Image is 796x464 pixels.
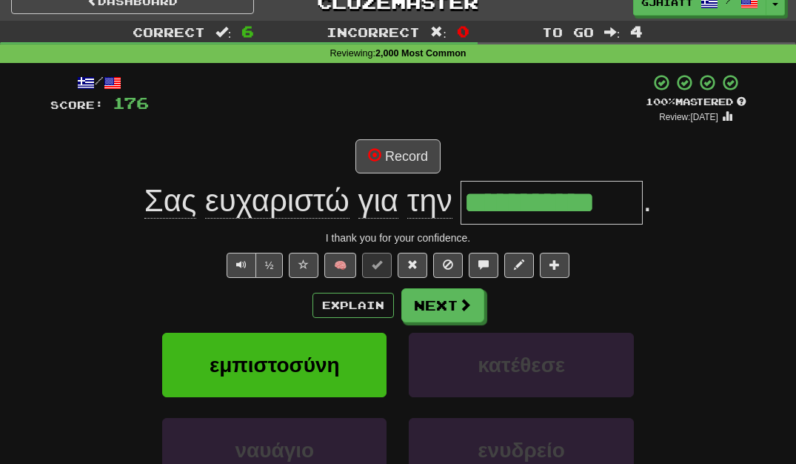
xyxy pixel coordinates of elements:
[327,24,420,39] span: Incorrect
[433,253,463,278] button: Ignore sentence (alt+i)
[215,26,232,39] span: :
[144,183,197,219] span: Σας
[398,253,427,278] button: Reset to 0% Mastered (alt+r)
[478,354,565,377] span: κατέθεσε
[162,333,387,397] button: εμπιστοσύνη
[375,48,466,59] strong: 2,000 Most Common
[133,24,205,39] span: Correct
[646,96,746,109] div: Mastered
[457,22,469,40] span: 0
[224,253,284,278] div: Text-to-speech controls
[289,253,318,278] button: Favorite sentence (alt+f)
[540,253,569,278] button: Add to collection (alt+a)
[255,253,284,278] button: ½
[478,439,565,462] span: ενυδρείο
[205,183,349,219] span: ευχαριστώ
[358,183,399,219] span: για
[604,26,621,39] span: :
[401,288,484,322] button: Next
[227,253,256,278] button: Play sentence audio (ctl+space)
[210,354,340,377] span: εμπιστοσύνη
[542,24,594,39] span: To go
[504,253,534,278] button: Edit sentence (alt+d)
[113,93,149,112] span: 176
[50,231,746,245] div: I thank you for your confidence.
[324,253,356,278] button: 🧠
[659,112,718,122] small: Review: [DATE]
[409,333,633,397] button: κατέθεσε
[235,439,314,462] span: ναυάγιο
[312,293,394,318] button: Explain
[50,99,104,111] span: Score:
[469,253,498,278] button: Discuss sentence (alt+u)
[630,22,643,40] span: 4
[643,183,652,218] span: .
[362,253,392,278] button: Set this sentence to 100% Mastered (alt+m)
[50,73,149,92] div: /
[646,96,675,107] span: 100 %
[241,22,254,40] span: 6
[430,26,447,39] span: :
[407,183,452,219] span: την
[355,139,441,173] button: Record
